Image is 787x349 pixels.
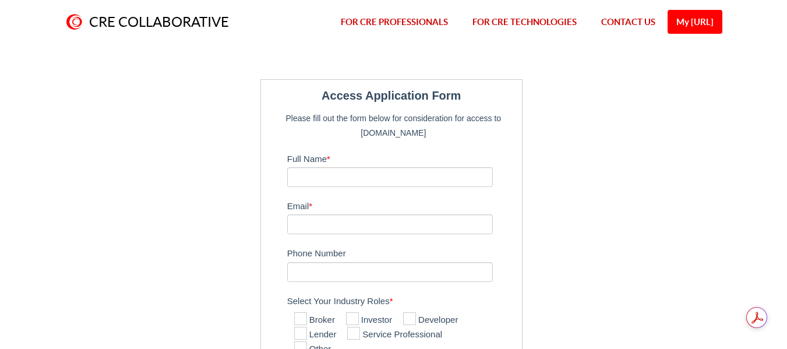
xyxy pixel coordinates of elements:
[403,313,458,327] label: Developer
[294,313,335,327] label: Broker
[287,149,516,167] label: Full Name
[267,86,516,105] legend: Access Application Form
[346,313,392,327] label: Investor
[287,291,516,309] label: Select Your Industry Roles
[287,196,516,214] label: Email
[287,243,516,262] label: Phone Number
[347,328,442,342] label: Service Professional
[281,111,506,139] p: Please fill out the form below for consideration for access to [DOMAIN_NAME]
[294,328,337,342] label: Lender
[668,10,722,34] a: My [URL]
